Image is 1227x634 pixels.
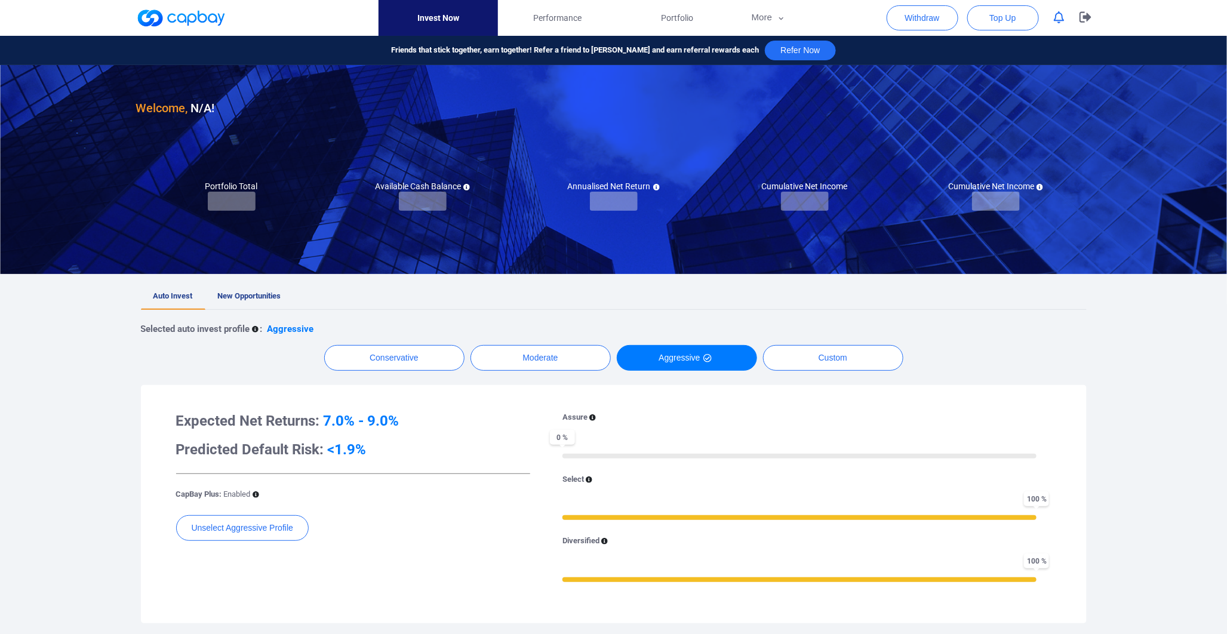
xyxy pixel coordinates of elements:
h3: Expected Net Returns: [176,411,530,430]
h3: N/A ! [136,99,215,118]
button: Conservative [324,345,465,371]
p: Diversified [562,535,599,547]
p: CapBay Plus: [176,488,251,501]
button: Withdraw [887,5,958,30]
h5: Portfolio Total [205,181,258,192]
p: Select [562,473,584,486]
h5: Annualised Net Return [568,181,660,192]
h5: Available Cash Balance [375,181,470,192]
span: Welcome, [136,101,188,115]
span: New Opportunities [218,291,281,300]
button: Top Up [967,5,1039,30]
p: Aggressive [267,322,314,336]
button: Custom [763,345,903,371]
span: 7.0% - 9.0% [324,413,399,429]
span: Portfolio [661,11,693,24]
span: 0 % [550,430,575,445]
span: <1.9% [328,441,367,458]
h5: Cumulative Net Income [948,181,1043,192]
button: Unselect Aggressive Profile [176,515,309,541]
p: Assure [562,411,588,424]
p: Selected auto invest profile [141,322,250,336]
p: : [260,322,263,336]
button: Refer Now [765,41,835,60]
h3: Predicted Default Risk: [176,440,530,459]
span: Auto Invest [153,291,193,300]
span: Enabled [224,490,251,498]
span: Friends that stick together, earn together! Refer a friend to [PERSON_NAME] and earn referral rew... [391,44,759,57]
span: 100 % [1024,553,1049,568]
h5: Cumulative Net Income [762,181,848,192]
span: 100 % [1024,491,1049,506]
span: Performance [533,11,582,24]
button: Moderate [470,345,611,371]
button: Aggressive [617,345,757,371]
span: Top Up [989,12,1016,24]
